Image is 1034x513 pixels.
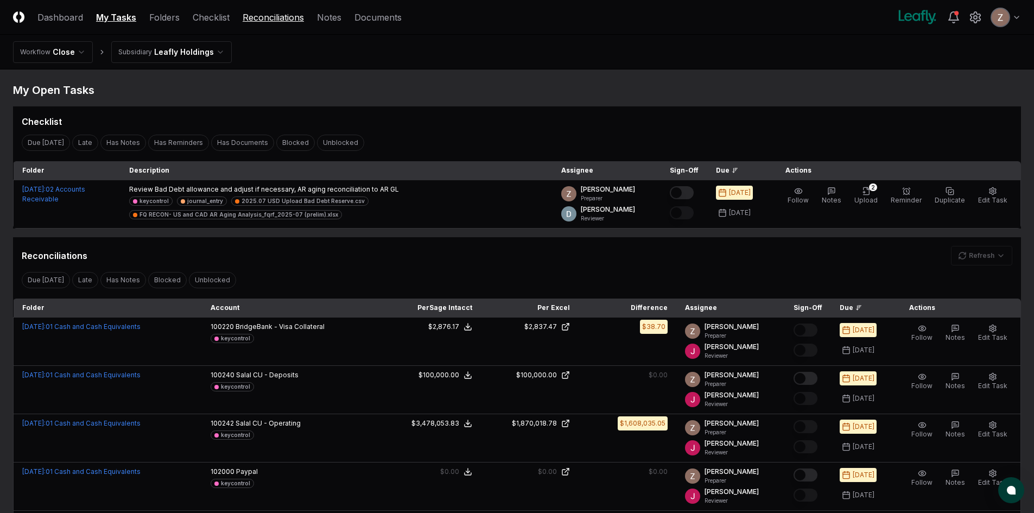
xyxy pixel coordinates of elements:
a: Checklist [193,11,230,24]
div: [DATE] [853,373,874,383]
button: Late [72,135,98,151]
th: Folder [14,161,121,180]
img: ACg8ocJfBSitaon9c985KWe3swqK2kElzkAv-sHk65QWxGQz4ldowg=s96-c [685,392,700,407]
span: Duplicate [935,196,965,204]
button: Unblocked [317,135,364,151]
p: Reviewer [705,352,759,360]
span: Edit Task [978,196,1007,204]
p: Reviewer [705,497,759,505]
button: Has Notes [100,135,146,151]
button: Reminder [889,185,924,207]
p: Preparer [705,477,759,485]
button: Follow [909,419,935,441]
img: ACg8ocJfBSitaon9c985KWe3swqK2kElzkAv-sHk65QWxGQz4ldowg=s96-c [685,344,700,359]
img: ACg8ocJfBSitaon9c985KWe3swqK2kElzkAv-sHk65QWxGQz4ldowg=s96-c [685,440,700,455]
span: Salal CU - Operating [236,419,301,427]
button: Edit Task [976,322,1010,345]
a: $100,000.00 [490,370,570,380]
span: Edit Task [978,478,1007,486]
th: Per Sage Intacct [383,299,481,318]
p: Preparer [705,428,759,436]
button: Has Reminders [148,135,209,151]
button: Edit Task [976,370,1010,393]
a: Reconciliations [243,11,304,24]
p: Review Bad Debt allowance and adjust if necessary, AR aging reconciliation to AR GL [129,185,544,194]
span: Follow [911,430,932,438]
div: Subsidiary [118,47,152,57]
button: 2Upload [852,185,880,207]
th: Assignee [676,299,785,318]
button: Notes [943,419,967,441]
span: BridgeBank - Visa Collateral [236,322,325,331]
img: ACg8ocJfBSitaon9c985KWe3swqK2kElzkAv-sHk65QWxGQz4ldowg=s96-c [685,489,700,504]
div: [DATE] [853,325,874,335]
button: Blocked [276,135,315,151]
img: ACg8ocKnDsamp5-SE65NkOhq35AnOBarAXdzXQ03o9g231ijNgHgyA=s96-c [561,186,576,201]
div: Due [840,303,883,313]
div: Due [716,166,759,175]
button: Mark complete [794,392,817,405]
a: $2,837.47 [490,322,570,332]
button: Duplicate [932,185,967,207]
button: Edit Task [976,467,1010,490]
div: [DATE] [853,490,874,500]
button: Mark complete [794,440,817,453]
a: Documents [354,11,402,24]
button: Mark complete [794,344,817,357]
button: Follow [909,467,935,490]
p: [PERSON_NAME] [705,419,759,428]
span: [DATE] : [22,185,46,193]
a: Folders [149,11,180,24]
div: $2,837.47 [524,322,557,332]
span: 102000 [211,467,234,476]
div: keycontrol [221,334,250,343]
button: Has Notes [100,272,146,288]
a: [DATE]:01 Cash and Cash Equivalents [22,322,141,331]
span: Reminder [891,196,922,204]
div: journal_entry [187,197,223,205]
span: Paypal [236,467,258,476]
button: Due Today [22,135,70,151]
button: Late [72,272,98,288]
button: Has Documents [211,135,274,151]
button: Mark complete [670,206,694,219]
div: FQ RECON- US and CAD AR Aging Analysis_fqrf_2025-07 (prelim).xlsx [139,211,338,219]
img: Logo [13,11,24,23]
p: [PERSON_NAME] [581,205,635,214]
a: Notes [317,11,341,24]
span: Follow [911,333,932,341]
a: $1,870,018.78 [490,419,570,428]
nav: breadcrumb [13,41,232,63]
span: Notes [946,382,965,390]
a: 2025.07 USD Upload Bad Debt Reserve.csv [231,197,369,206]
th: Sign-Off [785,299,831,318]
a: [DATE]:01 Cash and Cash Equivalents [22,419,141,427]
div: Account [211,303,375,313]
p: Reviewer [705,400,759,408]
button: Notes [943,370,967,393]
p: [PERSON_NAME] [705,370,759,380]
span: [DATE] : [22,371,46,379]
div: My Open Tasks [13,83,1021,98]
button: Mark complete [794,489,817,502]
a: Dashboard [37,11,83,24]
button: Edit Task [976,419,1010,441]
div: [DATE] [853,394,874,403]
span: Notes [946,430,965,438]
button: Mark complete [670,186,694,199]
span: Upload [854,196,878,204]
span: Edit Task [978,333,1007,341]
button: Blocked [148,272,187,288]
div: keycontrol [221,479,250,487]
button: Mark complete [794,372,817,385]
div: $0.00 [538,467,557,477]
span: Notes [946,333,965,341]
div: $0.00 [649,370,668,380]
div: Workflow [20,47,50,57]
a: [DATE]:02 Accounts Receivable [22,185,85,203]
div: $3,478,053.83 [411,419,459,428]
span: Follow [911,382,932,390]
p: Preparer [705,380,759,388]
p: Preparer [581,194,635,202]
div: $38.70 [642,322,665,332]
